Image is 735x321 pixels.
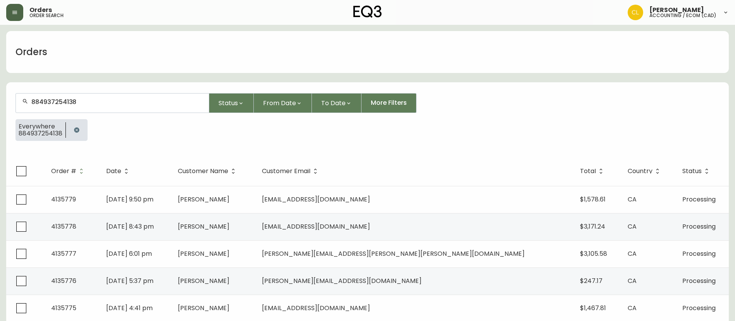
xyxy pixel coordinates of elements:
[371,99,407,107] span: More Filters
[580,222,605,231] span: $3,171.24
[178,249,229,258] span: [PERSON_NAME]
[580,304,606,312] span: $1,467.81
[254,93,312,113] button: From Date
[51,222,76,231] span: 4135778
[628,304,637,312] span: CA
[649,7,704,13] span: [PERSON_NAME]
[262,276,422,285] span: [PERSON_NAME][EMAIL_ADDRESS][DOMAIN_NAME]
[262,195,370,204] span: [EMAIL_ADDRESS][DOMAIN_NAME]
[209,93,254,113] button: Status
[19,123,62,130] span: Everywhere
[580,249,607,258] span: $3,105.58
[353,5,382,18] img: logo
[312,93,361,113] button: To Date
[106,304,153,312] span: [DATE] 4:41 pm
[106,195,153,204] span: [DATE] 9:50 pm
[649,13,716,18] h5: accounting / ecom (cad)
[178,276,229,285] span: [PERSON_NAME]
[31,98,203,106] input: Search
[580,169,596,174] span: Total
[361,93,417,113] button: More Filters
[51,169,76,174] span: Order #
[106,168,131,175] span: Date
[51,276,76,285] span: 4135776
[19,130,62,137] span: 884937254138
[106,249,152,258] span: [DATE] 6:01 pm
[682,169,702,174] span: Status
[682,222,716,231] span: Processing
[682,195,716,204] span: Processing
[178,304,229,312] span: [PERSON_NAME]
[682,304,716,312] span: Processing
[628,168,663,175] span: Country
[628,5,643,20] img: c8a50d9e0e2261a29cae8bb82ebd33d8
[15,45,47,59] h1: Orders
[682,276,716,285] span: Processing
[262,168,320,175] span: Customer Email
[106,276,153,285] span: [DATE] 5:37 pm
[628,169,652,174] span: Country
[51,195,76,204] span: 4135779
[262,169,310,174] span: Customer Email
[263,98,296,108] span: From Date
[106,169,121,174] span: Date
[628,249,637,258] span: CA
[29,7,52,13] span: Orders
[178,195,229,204] span: [PERSON_NAME]
[682,249,716,258] span: Processing
[580,168,606,175] span: Total
[580,195,606,204] span: $1,578.61
[580,276,602,285] span: $247.17
[178,168,238,175] span: Customer Name
[628,222,637,231] span: CA
[262,304,370,312] span: [EMAIL_ADDRESS][DOMAIN_NAME]
[106,222,154,231] span: [DATE] 8:43 pm
[51,249,76,258] span: 4135777
[219,98,238,108] span: Status
[262,249,525,258] span: [PERSON_NAME][EMAIL_ADDRESS][PERSON_NAME][PERSON_NAME][DOMAIN_NAME]
[178,169,228,174] span: Customer Name
[628,195,637,204] span: CA
[178,222,229,231] span: [PERSON_NAME]
[29,13,64,18] h5: order search
[51,304,76,312] span: 4135775
[682,168,712,175] span: Status
[262,222,370,231] span: [EMAIL_ADDRESS][DOMAIN_NAME]
[628,276,637,285] span: CA
[321,98,346,108] span: To Date
[51,168,86,175] span: Order #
